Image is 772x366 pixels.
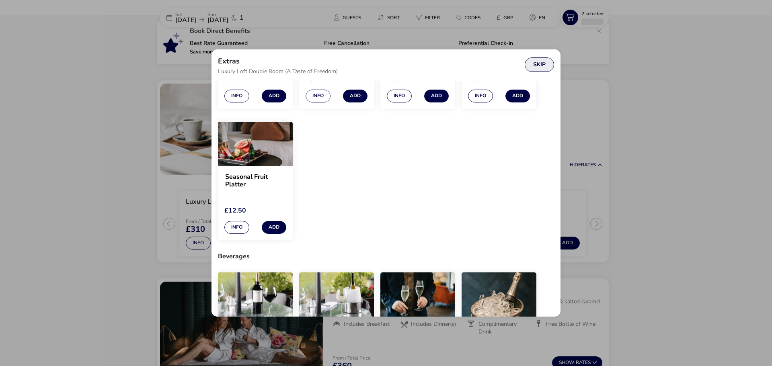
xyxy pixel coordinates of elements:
span: Luxury Loft Double Room (A Taste of Freedom) [218,69,338,74]
button: Info [224,90,249,102]
button: Add [343,90,368,102]
button: Add [505,90,530,102]
button: Add [262,90,286,102]
span: £12.50 [224,206,246,215]
div: extras selection modal [211,49,561,317]
h2: Extras [218,57,240,65]
button: Info [468,90,493,102]
button: Add [262,221,286,234]
button: Skip [525,57,554,72]
button: Info [306,90,331,102]
h3: Beverages [218,247,554,266]
h2: Seasonal Fruit Platter [225,173,285,188]
button: Info [224,221,249,234]
button: Add [424,90,449,102]
button: Info [387,90,412,102]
